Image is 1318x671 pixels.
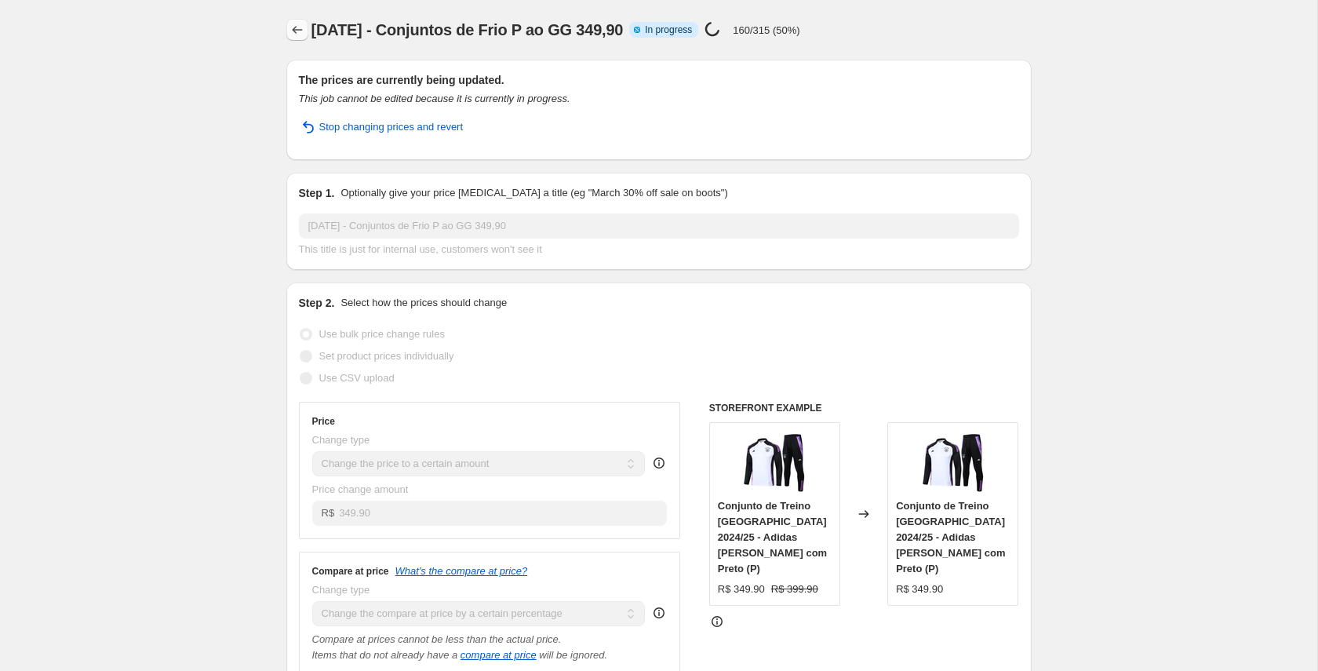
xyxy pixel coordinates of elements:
h2: Step 2. [299,295,335,311]
span: Change type [312,434,370,446]
span: Conjunto de Treino [GEOGRAPHIC_DATA] 2024/25 - Adidas [PERSON_NAME] com Preto (P) [718,500,827,574]
i: This job cannot be edited because it is currently in progress. [299,93,570,104]
span: Set product prices individually [319,350,454,362]
div: R$ 349.90 [896,582,943,597]
p: 160/315 (50%) [733,24,799,36]
button: Stop changing prices and revert [289,115,473,140]
button: Price change jobs [286,19,308,41]
h2: Step 1. [299,185,335,201]
img: imagem_2025-07-21_151038897_80x.png [922,431,985,494]
p: Optionally give your price [MEDICAL_DATA] a title (eg "March 30% off sale on boots") [340,185,727,201]
span: Price change amount [312,483,409,495]
input: 80.00 [339,501,667,526]
input: 30% off holiday sale [299,213,1019,239]
strike: R$ 399.90 [771,582,818,597]
span: Stop changing prices and revert [319,119,464,135]
span: Change type [312,584,370,596]
p: Select how the prices should change [340,295,507,311]
i: Compare at prices cannot be less than the actual price. [312,633,562,645]
span: Use CSV upload [319,372,395,384]
h6: STOREFRONT EXAMPLE [709,402,1019,414]
i: Items that do not already have a [312,649,458,661]
i: will be ignored. [539,649,607,661]
h3: Compare at price [312,565,389,578]
span: Use bulk price change rules [319,328,445,340]
button: compare at price [461,649,537,661]
span: In progress [645,24,692,36]
div: R$ 349.90 [718,582,765,597]
span: [DATE] - Conjuntos de Frio P ao GG 349,90 [311,21,624,38]
h2: The prices are currently being updated. [299,72,1019,88]
span: R$ [322,507,335,519]
button: What's the compare at price? [395,565,528,577]
div: help [651,605,667,621]
img: imagem_2025-07-21_151038897_80x.png [743,431,806,494]
h3: Price [312,415,335,428]
div: help [651,455,667,471]
span: This title is just for internal use, customers won't see it [299,243,542,255]
span: Conjunto de Treino [GEOGRAPHIC_DATA] 2024/25 - Adidas [PERSON_NAME] com Preto (P) [896,500,1005,574]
